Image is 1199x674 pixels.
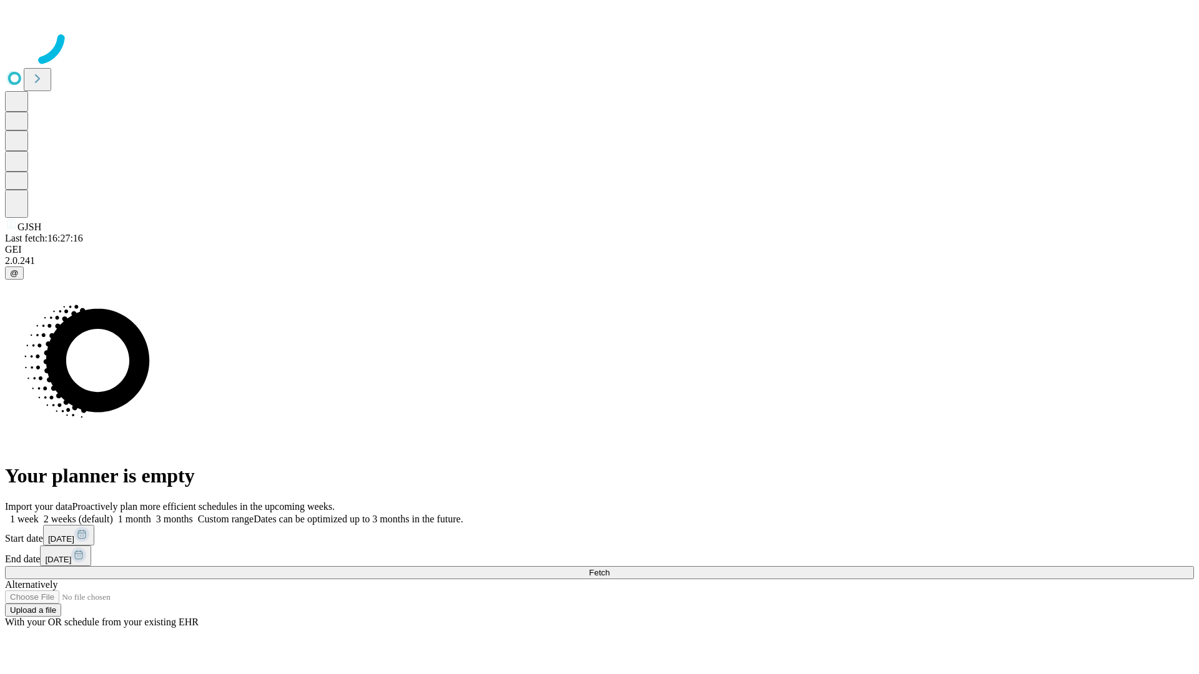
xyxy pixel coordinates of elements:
[5,566,1194,579] button: Fetch
[44,514,113,524] span: 2 weeks (default)
[5,266,24,280] button: @
[118,514,151,524] span: 1 month
[45,555,71,564] span: [DATE]
[5,464,1194,487] h1: Your planner is empty
[10,268,19,278] span: @
[17,222,41,232] span: GJSH
[40,545,91,566] button: [DATE]
[198,514,254,524] span: Custom range
[5,579,57,590] span: Alternatively
[589,568,609,577] span: Fetch
[10,514,39,524] span: 1 week
[5,501,72,512] span: Import your data
[5,525,1194,545] div: Start date
[5,545,1194,566] div: End date
[72,501,335,512] span: Proactively plan more efficient schedules in the upcoming weeks.
[48,534,74,544] span: [DATE]
[43,525,94,545] button: [DATE]
[5,233,83,243] span: Last fetch: 16:27:16
[156,514,193,524] span: 3 months
[5,617,199,627] span: With your OR schedule from your existing EHR
[5,603,61,617] button: Upload a file
[254,514,463,524] span: Dates can be optimized up to 3 months in the future.
[5,244,1194,255] div: GEI
[5,255,1194,266] div: 2.0.241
